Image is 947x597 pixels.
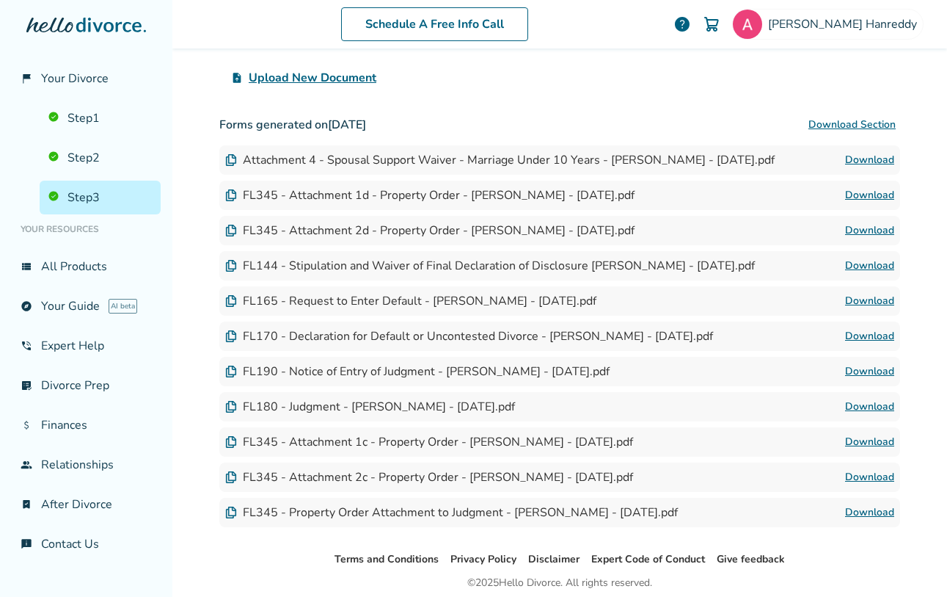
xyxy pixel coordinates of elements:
[225,225,237,236] img: Document
[225,469,633,485] div: FL345 - Attachment 2c - Property Order - [PERSON_NAME] - [DATE].pdf
[225,293,596,309] div: FL165 - Request to Enter Default - [PERSON_NAME] - [DATE].pdf
[717,551,785,568] li: Give feedback
[845,328,894,345] a: Download
[21,300,32,312] span: explore
[225,187,635,203] div: FL345 - Attachment 1d - Property Order - [PERSON_NAME] - [DATE].pdf
[225,399,515,415] div: FL180 - Judgment - [PERSON_NAME] - [DATE].pdf
[12,488,161,521] a: bookmark_checkAfter Divorce
[225,507,237,518] img: Document
[845,222,894,239] a: Download
[12,369,161,402] a: list_alt_checkDivorce Prep
[12,62,161,95] a: flag_2Your Divorce
[225,330,237,342] img: Document
[845,257,894,275] a: Download
[12,408,161,442] a: attach_moneyFinances
[21,73,32,84] span: flag_2
[12,448,161,482] a: groupRelationships
[21,261,32,272] span: view_list
[225,328,713,344] div: FL170 - Declaration for Default or Uncontested Divorce - [PERSON_NAME] - [DATE].pdf
[12,527,161,561] a: chat_infoContact Us
[768,16,923,32] span: [PERSON_NAME] Hanreddy
[225,295,237,307] img: Document
[21,538,32,550] span: chat_info
[225,366,237,377] img: Document
[874,527,947,597] iframe: Chat Widget
[21,459,32,471] span: group
[334,552,439,566] a: Terms and Conditions
[12,250,161,283] a: view_listAll Products
[21,499,32,510] span: bookmark_check
[450,552,516,566] a: Privacy Policy
[21,340,32,352] span: phone_in_talk
[225,258,755,274] div: FL144 - Stipulation and Waiver of Final Declaration of Disclosure [PERSON_NAME] - [DATE].pdf
[467,574,652,592] div: © 2025 Hello Divorce. All rights reserved.
[733,10,762,39] img: Amy Hanreddy
[109,299,137,314] span: AI beta
[225,260,237,272] img: Document
[845,398,894,416] a: Download
[845,433,894,451] a: Download
[528,551,579,568] li: Disclaimer
[341,7,528,41] a: Schedule A Free Info Call
[225,363,610,380] div: FL190 - Notice of Entry of Judgment - [PERSON_NAME] - [DATE].pdf
[804,110,900,140] button: Download Section
[40,141,161,175] a: Step2
[845,187,894,204] a: Download
[225,401,237,413] img: Document
[845,468,894,486] a: Download
[225,152,775,168] div: Attachment 4 - Spousal Support Waiver - Marriage Under 10 Years - [PERSON_NAME] - [DATE].pdf
[41,70,109,87] span: Your Divorce
[40,101,161,135] a: Step1
[12,214,161,244] li: Your Resources
[40,181,161,214] a: Step3
[219,110,900,140] h3: Forms generated on [DATE]
[225,436,237,448] img: Document
[225,189,237,201] img: Document
[591,552,705,566] a: Expert Code of Conduct
[225,154,237,166] img: Document
[12,289,161,323] a: exploreYour GuideAI beta
[225,471,237,483] img: Document
[21,419,32,431] span: attach_money
[225,222,635,239] div: FL345 - Attachment 2d - Property Order - [PERSON_NAME] - [DATE].pdf
[673,15,691,33] a: help
[845,151,894,169] a: Download
[249,69,376,87] span: Upload New Document
[21,380,32,391] span: list_alt_check
[231,72,243,84] span: upload_file
[845,292,894,310] a: Download
[12,329,161,363] a: phone_in_talkExpert Help
[845,363,894,380] a: Download
[225,434,633,450] div: FL345 - Attachment 1c - Property Order - [PERSON_NAME] - [DATE].pdf
[845,504,894,521] a: Download
[703,15,720,33] img: Cart
[225,504,678,521] div: FL345 - Property Order Attachment to Judgment - [PERSON_NAME] - [DATE].pdf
